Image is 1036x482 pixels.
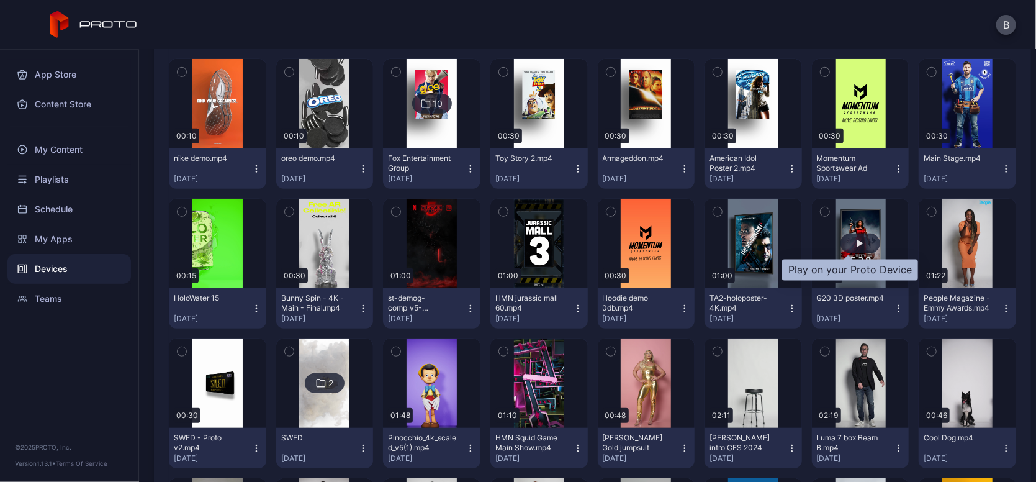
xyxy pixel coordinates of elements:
[817,153,885,173] div: Momentum Sportswear Ad
[919,428,1016,468] button: Cool Dog.mp4[DATE]
[388,433,456,453] div: Pinocchio_4k_scaled_v5(1).mp4
[709,453,787,463] div: [DATE]
[7,89,131,119] a: Content Store
[388,153,456,173] div: Fox Entertainment Group
[782,260,918,281] div: Play on your Proto Device
[490,288,588,329] button: HMN jurassic mall 60.mp4[DATE]
[276,288,374,329] button: Bunny Spin - 4K - Main - Final.mp4[DATE]
[603,314,680,324] div: [DATE]
[812,288,909,329] button: G20 3D poster.mp4[DATE]
[169,148,266,189] button: nike demo.mp4[DATE]
[383,288,480,329] button: st-demog-comp_v5-VO_1(1).mp4[DATE]
[281,314,359,324] div: [DATE]
[15,460,56,467] span: Version 1.13.1 •
[388,174,466,184] div: [DATE]
[495,174,573,184] div: [DATE]
[7,254,131,284] a: Devices
[7,224,131,254] a: My Apps
[276,148,374,189] button: oreo demo.mp4[DATE]
[709,153,778,173] div: American Idol Poster 2.mp4
[603,293,671,313] div: Hoodie demo 0db.mp4
[383,148,480,189] button: Fox Entertainment Group[DATE]
[169,428,266,468] button: SWED - Proto v2.mp4[DATE]
[281,153,349,163] div: oreo demo.mp4
[7,284,131,314] a: Teams
[709,314,787,324] div: [DATE]
[924,153,992,163] div: Main Stage.mp4
[598,428,695,468] button: [PERSON_NAME] Gold jumpsuit[DATE]
[281,174,359,184] div: [DATE]
[924,293,992,313] div: People Magazine - Emmy Awards.mp4
[495,453,573,463] div: [DATE]
[705,148,802,189] button: American Idol Poster 2.mp4[DATE]
[603,153,671,163] div: Armageddon.mp4
[281,293,349,313] div: Bunny Spin - 4K - Main - Final.mp4
[174,293,242,303] div: HoloWater 15
[495,293,564,313] div: HMN jurassic mall 60.mp4
[495,153,564,163] div: Toy Story 2.mp4
[709,174,787,184] div: [DATE]
[817,433,885,453] div: Luma 7 box Beam B.mp4
[174,153,242,163] div: nike demo.mp4
[919,288,1016,329] button: People Magazine - Emmy Awards.mp4[DATE]
[598,288,695,329] button: Hoodie demo 0db.mp4[DATE]
[328,378,333,389] div: 2
[817,453,894,463] div: [DATE]
[174,314,251,324] div: [DATE]
[709,293,778,313] div: TA2-holoposter-4K.mp4
[388,314,466,324] div: [DATE]
[174,174,251,184] div: [DATE]
[495,314,573,324] div: [DATE]
[388,453,466,463] div: [DATE]
[817,293,885,303] div: G20 3D poster.mp4
[919,148,1016,189] button: Main Stage.mp4[DATE]
[56,460,107,467] a: Terms Of Service
[383,428,480,468] button: Pinocchio_4k_scaled_v5(1).mp4[DATE]
[7,60,131,89] a: App Store
[705,288,802,329] button: TA2-holoposter-4K.mp4[DATE]
[7,165,131,194] a: Playlists
[709,433,778,453] div: William Shatner intro CES 2024
[169,288,266,329] button: HoloWater 15[DATE]
[924,433,992,443] div: Cool Dog.mp4
[388,293,456,313] div: st-demog-comp_v5-VO_1(1).mp4
[603,453,680,463] div: [DATE]
[812,148,909,189] button: Momentum Sportswear Ad[DATE]
[812,428,909,468] button: Luma 7 box Beam B.mp4[DATE]
[433,98,443,109] div: 10
[603,174,680,184] div: [DATE]
[276,428,374,468] button: SWED[DATE]
[924,314,1001,324] div: [DATE]
[817,174,894,184] div: [DATE]
[996,15,1016,35] button: B
[924,174,1001,184] div: [DATE]
[15,442,124,452] div: © 2025 PROTO, Inc.
[817,314,894,324] div: [DATE]
[603,433,671,453] div: Tiffany Stratton Gold jumpsuit
[924,453,1001,463] div: [DATE]
[174,433,242,453] div: SWED - Proto v2.mp4
[7,194,131,224] a: Schedule
[281,453,359,463] div: [DATE]
[281,433,349,443] div: SWED
[598,148,695,189] button: Armageddon.mp4[DATE]
[705,428,802,468] button: [PERSON_NAME] intro CES 2024[DATE]
[174,453,251,463] div: [DATE]
[495,433,564,453] div: HMN Squid Game Main Show.mp4
[490,148,588,189] button: Toy Story 2.mp4[DATE]
[7,135,131,165] a: My Content
[490,428,588,468] button: HMN Squid Game Main Show.mp4[DATE]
